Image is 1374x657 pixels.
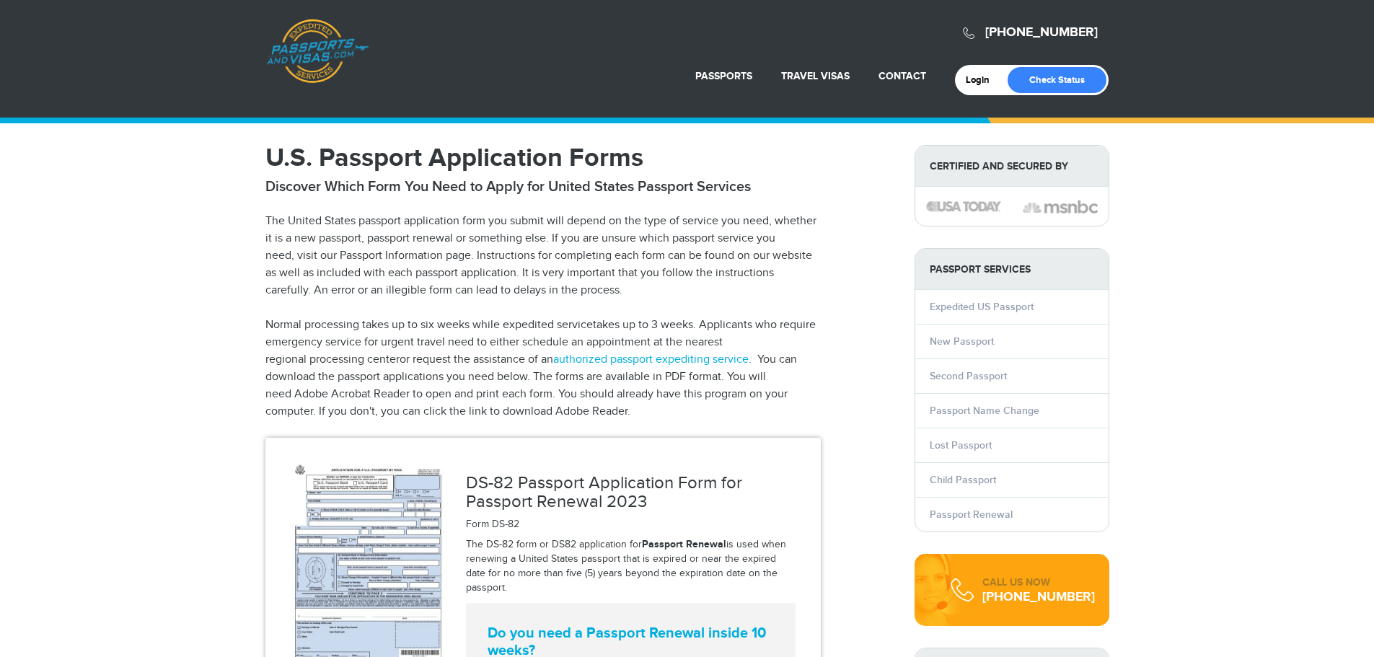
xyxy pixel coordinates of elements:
[642,538,726,550] a: Passport Renewal
[982,590,1095,604] div: [PHONE_NUMBER]
[926,201,1001,211] img: image description
[265,145,821,171] h1: U.S. Passport Application Forms
[266,19,369,84] a: Passports & [DOMAIN_NAME]
[878,70,926,82] a: Contact
[1023,198,1098,216] img: image description
[930,439,992,451] a: Lost Passport
[915,146,1109,187] strong: Certified and Secured by
[930,301,1034,313] a: Expedited US Passport
[265,317,821,420] p: Normal processing takes up to six weeks while expedited servicetakes up to 3 weeks. Applicants wh...
[985,25,1098,40] a: [PHONE_NUMBER]
[466,537,796,596] p: The DS-82 form or DS82 application for is used when renewing a United States passport that is exp...
[930,370,1007,382] a: Second Passport
[930,474,996,486] a: Child Passport
[553,353,749,366] a: authorized passport expediting service
[930,405,1039,417] a: Passport Name Change
[982,576,1095,590] div: CALL US NOW
[466,519,796,530] h5: Form DS-82
[781,70,850,82] a: Travel Visas
[265,213,821,299] p: The United States passport application form you submit will depend on the type of service you nee...
[1008,67,1106,93] a: Check Status
[466,473,742,512] a: DS-82 Passport Application Form for Passport Renewal 2023
[930,335,994,348] a: New Passport
[265,178,821,195] h2: Discover Which Form You Need to Apply for United States Passport Services
[915,249,1109,290] strong: PASSPORT SERVICES
[930,508,1013,521] a: Passport Renewal
[695,70,752,82] a: Passports
[966,74,1000,86] a: Login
